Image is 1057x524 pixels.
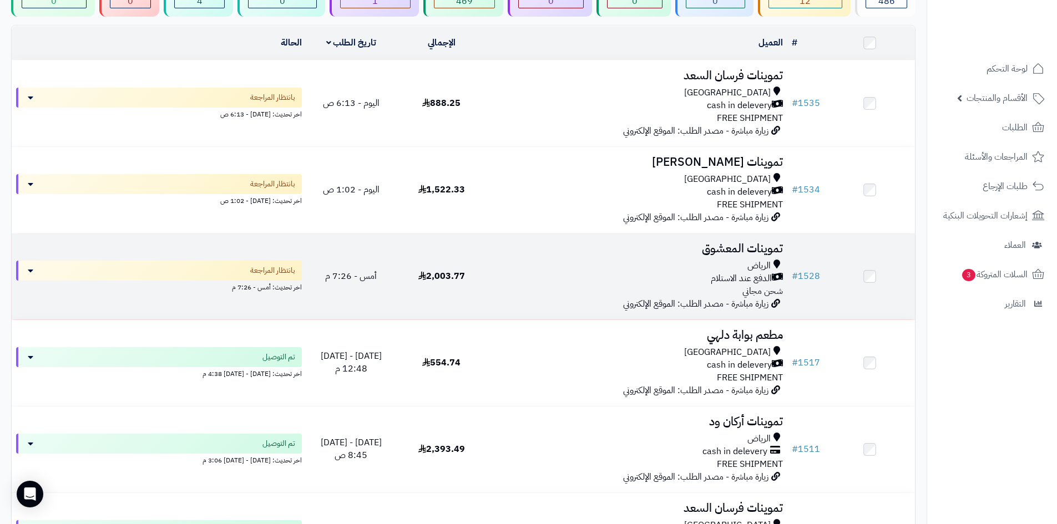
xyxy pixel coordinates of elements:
span: cash in delevery [707,186,772,199]
div: اخر تحديث: [DATE] - 1:02 ص [16,194,302,206]
a: #1517 [792,356,820,369]
a: إشعارات التحويلات البنكية [934,202,1050,229]
span: إشعارات التحويلات البنكية [943,208,1028,223]
span: cash in delevery [702,445,767,458]
span: FREE SHIPMENT [717,111,783,125]
span: [GEOGRAPHIC_DATA] [684,87,771,99]
span: تم التوصيل [262,352,295,363]
h3: تموينات فرسان السعد [491,502,783,515]
div: اخر تحديث: أمس - 7:26 م [16,281,302,292]
h3: تموينات [PERSON_NAME] [491,156,783,169]
a: السلات المتروكة3 [934,261,1050,288]
div: اخر تحديث: [DATE] - [DATE] 4:38 م [16,367,302,379]
span: الرياض [747,260,771,272]
a: الطلبات [934,114,1050,141]
a: طلبات الإرجاع [934,173,1050,200]
span: العملاء [1004,237,1026,253]
span: الأقسام والمنتجات [967,90,1028,106]
div: اخر تحديث: [DATE] - 6:13 ص [16,108,302,119]
span: زيارة مباشرة - مصدر الطلب: الموقع الإلكتروني [623,124,768,138]
span: لوحة التحكم [987,61,1028,77]
span: الرياض [747,433,771,445]
h3: مطعم بوابة دلهي [491,329,783,342]
span: [DATE] - [DATE] 12:48 م [321,349,382,375]
span: # [792,442,798,456]
a: العميل [758,36,783,49]
span: بانتظار المراجعة [250,179,295,190]
a: #1528 [792,269,820,283]
span: # [792,356,798,369]
span: زيارة مباشرة - مصدر الطلب: الموقع الإلكتروني [623,384,768,397]
span: زيارة مباشرة - مصدر الطلب: الموقع الإلكتروني [623,470,768,484]
h3: تموينات فرسان السعد [491,69,783,82]
span: cash in delevery [707,99,772,112]
span: أمس - 7:26 م [325,269,377,283]
span: المراجعات والأسئلة [965,149,1028,165]
span: تم التوصيل [262,438,295,449]
span: اليوم - 6:13 ص [323,96,380,110]
a: العملاء [934,232,1050,258]
span: السلات المتروكة [961,267,1028,282]
span: FREE SHIPMENT [717,457,783,471]
span: طلبات الإرجاع [983,179,1028,194]
span: 2,393.49 [418,442,465,456]
span: شحن مجاني [742,284,783,298]
div: Open Intercom Messenger [17,481,43,507]
span: [GEOGRAPHIC_DATA] [684,346,771,359]
span: اليوم - 1:02 ص [323,183,380,196]
span: # [792,96,798,110]
h3: تموينات المعشوق [491,242,783,255]
a: #1511 [792,442,820,456]
a: لوحة التحكم [934,55,1050,82]
a: الإجمالي [428,36,456,49]
span: زيارة مباشرة - مصدر الطلب: الموقع الإلكتروني [623,297,768,311]
span: 888.25 [422,96,461,110]
a: التقارير [934,291,1050,317]
span: FREE SHIPMENT [717,371,783,384]
img: logo-2.png [982,30,1046,53]
div: اخر تحديث: [DATE] - [DATE] 3:06 م [16,454,302,465]
span: الطلبات [1002,120,1028,135]
a: الحالة [281,36,302,49]
span: التقارير [1005,296,1026,312]
span: cash in delevery [707,359,772,372]
span: الدفع عند الاستلام [711,272,772,285]
span: # [792,183,798,196]
a: #1534 [792,183,820,196]
span: [GEOGRAPHIC_DATA] [684,173,771,186]
span: زيارة مباشرة - مصدر الطلب: الموقع الإلكتروني [623,211,768,224]
a: المراجعات والأسئلة [934,144,1050,170]
span: 3 [962,269,975,281]
a: تاريخ الطلب [326,36,377,49]
span: بانتظار المراجعة [250,92,295,103]
a: # [792,36,797,49]
span: # [792,269,798,283]
span: [DATE] - [DATE] 8:45 ص [321,436,382,462]
span: 1,522.33 [418,183,465,196]
span: بانتظار المراجعة [250,265,295,276]
span: 2,003.77 [418,269,465,283]
span: FREE SHIPMENT [717,198,783,211]
a: #1535 [792,96,820,110]
h3: تموينات أركان ود [491,415,783,428]
span: 554.74 [422,356,461,369]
